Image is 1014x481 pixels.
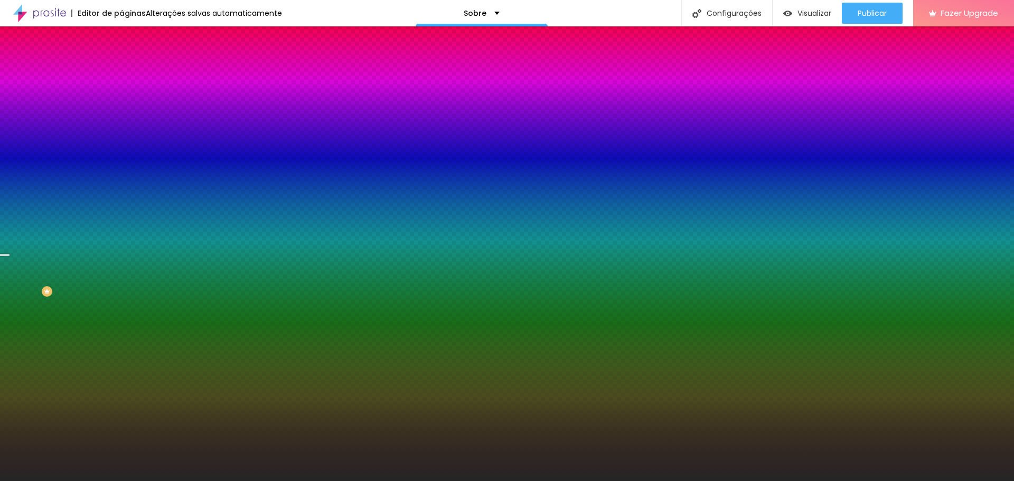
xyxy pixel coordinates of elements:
[842,3,903,24] button: Publicar
[146,10,282,17] div: Alterações salvas automaticamente
[773,3,842,24] button: Visualizar
[692,9,701,18] img: Icone
[858,9,887,17] span: Publicar
[797,9,831,17] span: Visualizar
[71,10,146,17] div: Editor de páginas
[941,8,998,17] span: Fazer Upgrade
[783,9,792,18] img: view-1.svg
[464,10,486,17] p: Sobre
